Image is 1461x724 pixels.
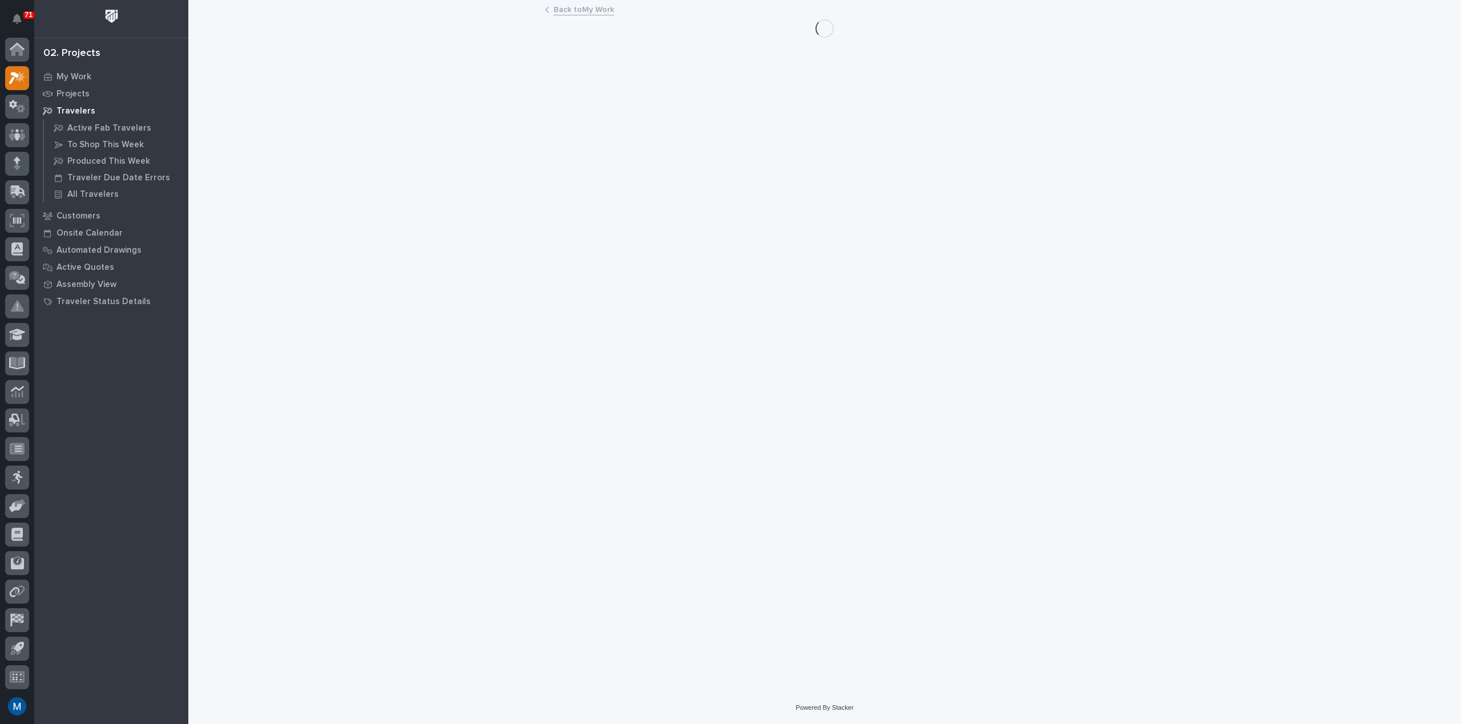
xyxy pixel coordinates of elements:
p: Active Quotes [56,262,114,273]
a: Active Quotes [34,258,188,276]
a: All Travelers [44,186,188,202]
a: To Shop This Week [44,136,188,152]
p: All Travelers [67,189,119,200]
p: Active Fab Travelers [67,123,151,134]
a: Assembly View [34,276,188,293]
p: Travelers [56,106,95,116]
p: Traveler Due Date Errors [67,173,170,183]
button: users-avatar [5,694,29,718]
button: Notifications [5,7,29,31]
a: Onsite Calendar [34,224,188,241]
a: Traveler Due Date Errors [44,169,188,185]
p: My Work [56,72,91,82]
a: Customers [34,207,188,224]
a: My Work [34,68,188,85]
a: Automated Drawings [34,241,188,258]
p: 71 [25,11,33,19]
p: To Shop This Week [67,140,144,150]
a: Traveler Status Details [34,293,188,310]
a: Produced This Week [44,153,188,169]
div: Notifications71 [14,14,29,32]
p: Automated Drawings [56,245,142,256]
p: Projects [56,89,90,99]
p: Produced This Week [67,156,150,167]
p: Assembly View [56,280,116,290]
a: Back toMy Work [554,2,614,15]
a: Projects [34,85,188,102]
img: Workspace Logo [101,6,122,27]
p: Onsite Calendar [56,228,123,238]
p: Customers [56,211,100,221]
a: Travelers [34,102,188,119]
div: 02. Projects [43,47,100,60]
a: Powered By Stacker [796,704,853,711]
p: Traveler Status Details [56,297,151,307]
a: Active Fab Travelers [44,120,188,136]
